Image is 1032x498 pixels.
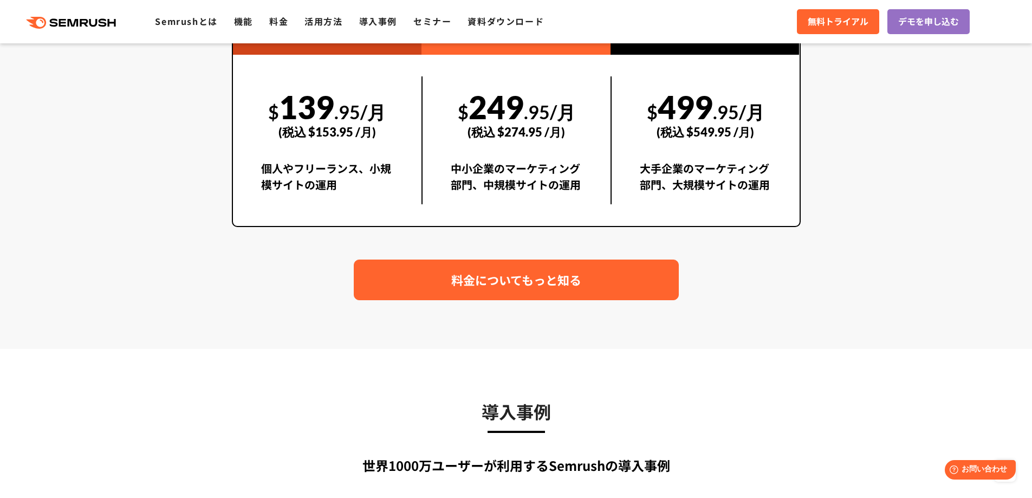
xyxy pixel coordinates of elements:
[524,101,575,123] span: .95/月
[451,160,582,204] div: 中小企業のマーケティング部門、中規模サイトの運用
[468,15,544,28] a: 資料ダウンロード
[155,15,217,28] a: Semrushとは
[232,398,801,425] h3: 導入事例
[451,76,582,151] div: 249
[808,15,868,29] span: 無料トライアル
[640,76,771,151] div: 499
[797,9,879,34] a: 無料トライアル
[640,113,771,151] div: (税込 $549.95 /月)
[268,101,279,123] span: $
[713,101,764,123] span: .95/月
[898,15,959,29] span: デモを申し込む
[359,15,397,28] a: 導入事例
[261,160,394,204] div: 個人やフリーランス、小規模サイトの運用
[413,15,451,28] a: セミナー
[458,101,469,123] span: $
[354,260,679,300] a: 料金についてもっと知る
[887,9,970,34] a: デモを申し込む
[647,101,658,123] span: $
[261,113,394,151] div: (税込 $153.95 /月)
[451,270,581,289] span: 料金についてもっと知る
[304,15,342,28] a: 活用方法
[232,456,801,475] div: 世界1000万ユーザーが利用する Semrushの導入事例
[261,76,394,151] div: 139
[334,101,386,123] span: .95/月
[936,456,1020,486] iframe: Help widget launcher
[269,15,288,28] a: 料金
[451,113,582,151] div: (税込 $274.95 /月)
[234,15,253,28] a: 機能
[640,160,771,204] div: 大手企業のマーケティング部門、大規模サイトの運用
